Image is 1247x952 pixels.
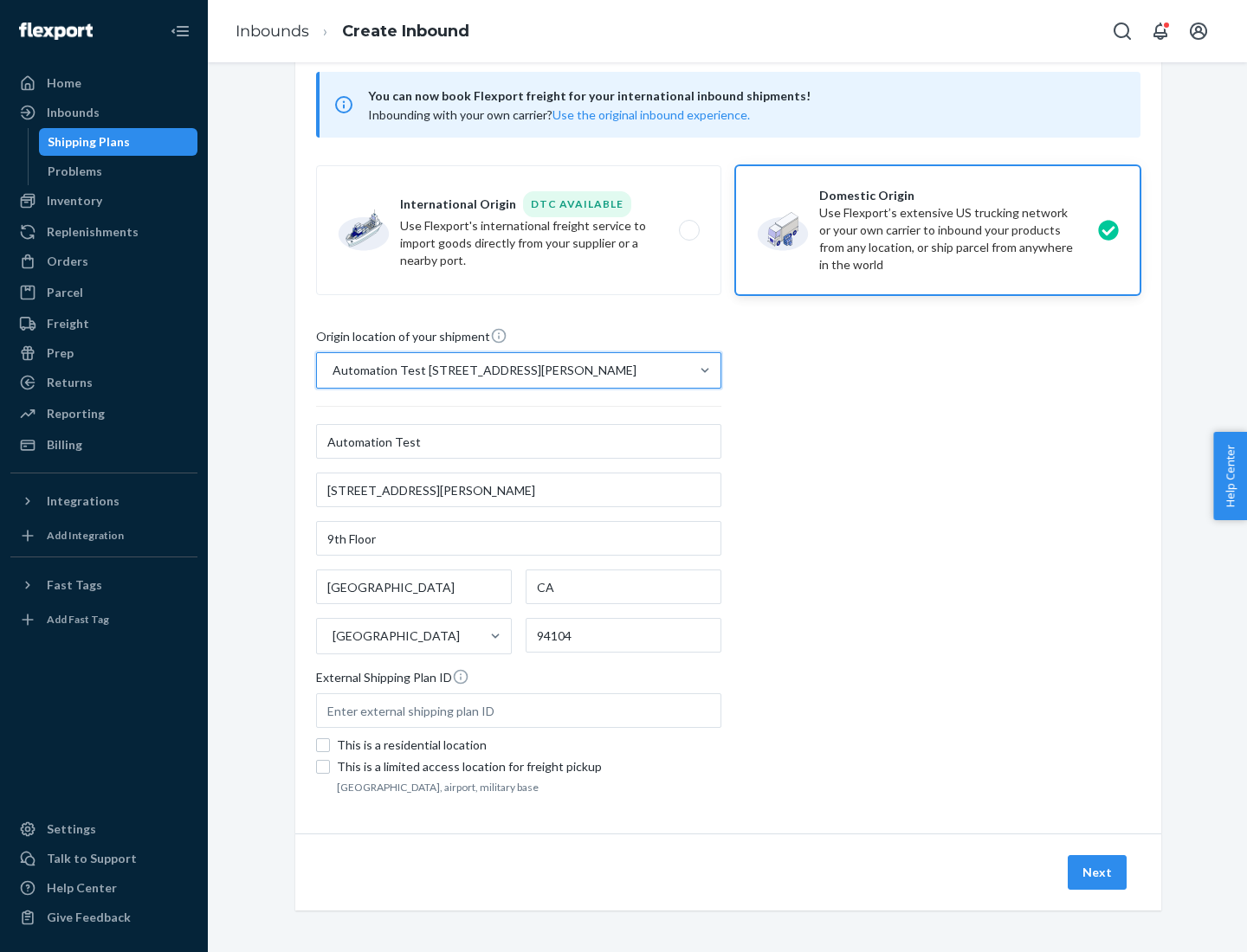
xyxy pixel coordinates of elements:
a: Returns [10,369,197,396]
div: Replenishments [47,223,139,241]
a: Billing [10,431,197,459]
div: Add Fast Tag [47,612,109,627]
a: Inbounds [10,99,197,126]
span: Origin location of your shipment [316,327,507,352]
a: Parcel [10,279,197,306]
span: Inbounding with your own carrier? [368,107,750,122]
a: Prep [10,339,197,367]
input: First & Last Name [316,424,721,459]
div: Give Feedback [47,909,131,926]
a: Add Integration [10,522,197,550]
button: Open Search Box [1105,14,1140,48]
div: Integrations [47,492,120,510]
a: Inventory [10,187,197,215]
button: Fast Tags [10,571,197,599]
ol: breadcrumbs [222,6,483,57]
div: Freight [47,315,89,332]
a: Help Center [10,874,197,902]
div: [GEOGRAPHIC_DATA] [333,627,460,645]
div: Help Center [47,879,117,897]
input: This is a limited access location for freight pickup [316,760,330,774]
div: Automation Test [STREET_ADDRESS][PERSON_NAME] [333,362,636,379]
div: This is a residential location [337,737,721,754]
input: Enter external shipping plan ID [316,693,721,728]
div: Add Integration [47,528,124,543]
a: Replenishments [10,218,197,246]
button: Open notifications [1143,14,1178,48]
a: Create Inbound [342,22,469,41]
button: Next [1068,855,1127,890]
div: Parcel [47,284,83,301]
a: Add Fast Tag [10,606,197,634]
div: Inbounds [47,104,100,121]
a: Settings [10,815,197,843]
a: Freight [10,310,197,338]
a: Inbounds [236,22,309,41]
footer: [GEOGRAPHIC_DATA], airport, military base [337,780,721,794]
img: Flexport logo [19,23,93,40]
div: Returns [47,374,93,391]
input: State [526,569,721,604]
div: Settings [47,820,96,838]
a: Shipping Plans [39,128,198,156]
div: Billing [47,436,82,453]
div: Inventory [47,192,102,209]
a: Talk to Support [10,845,197,872]
span: External Shipping Plan ID [316,668,469,693]
input: [GEOGRAPHIC_DATA] [331,627,333,645]
a: Problems [39,158,198,185]
div: Reporting [47,405,105,422]
input: ZIP Code [526,618,721,653]
button: Use the original inbound experience. [552,106,750,124]
a: Orders [10,248,197,275]
a: Home [10,69,197,97]
div: Problems [48,163,102,180]
input: Street Address [316,473,721,507]
div: Shipping Plans [48,133,130,151]
button: Close Navigation [163,14,197,48]
button: Give Feedback [10,904,197,931]
input: This is a residential location [316,738,330,752]
input: City [316,569,512,604]
a: Reporting [10,400,197,428]
button: Open account menu [1181,14,1216,48]
div: This is a limited access location for freight pickup [337,758,721,775]
span: You can now book Flexport freight for your international inbound shipments! [368,86,1120,106]
div: Talk to Support [47,850,137,867]
div: Prep [47,344,74,362]
div: Orders [47,253,88,270]
div: Home [47,74,81,92]
button: Help Center [1213,432,1247,520]
div: Fast Tags [47,576,102,594]
input: Street Address 2 (Optional) [316,521,721,556]
button: Integrations [10,487,197,515]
